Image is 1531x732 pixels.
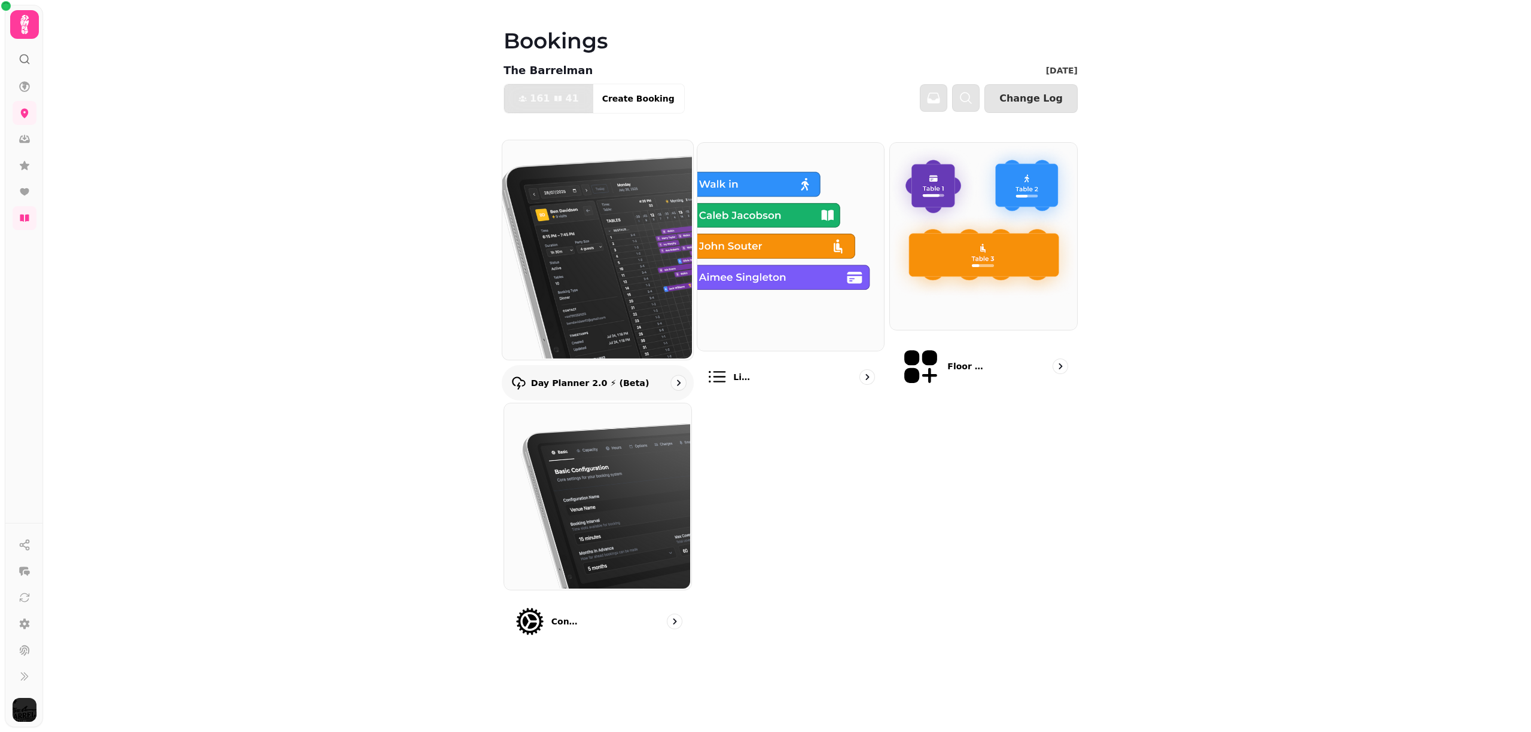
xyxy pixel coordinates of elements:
[889,142,1078,398] a: Floor Plans (beta)Floor Plans (beta)
[501,139,692,359] img: Day Planner 2.0 ⚡ (Beta)
[999,94,1063,103] span: Change Log
[889,142,1076,329] img: Floor Plans (beta)
[947,360,989,372] p: Floor Plans (beta)
[10,698,39,722] button: User avatar
[733,371,754,383] p: List view
[1046,65,1078,76] p: [DATE]
[1054,360,1066,372] svg: go to
[504,84,593,113] button: 16141
[669,615,681,627] svg: go to
[672,376,684,388] svg: go to
[602,94,675,103] span: Create Booking
[504,62,593,79] p: The Barrelman
[531,376,649,388] p: Day Planner 2.0 ⚡ (Beta)
[984,84,1078,113] button: Change Log
[504,403,692,648] a: ConfigurationConfiguration
[861,371,873,383] svg: go to
[565,94,578,103] span: 41
[503,402,690,589] img: Configuration
[551,615,582,627] p: Configuration
[13,698,36,722] img: User avatar
[593,84,684,113] button: Create Booking
[530,94,550,103] span: 161
[697,142,885,398] a: List viewList view
[502,140,694,400] a: Day Planner 2.0 ⚡ (Beta)Day Planner 2.0 ⚡ (Beta)
[696,142,883,350] img: List view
